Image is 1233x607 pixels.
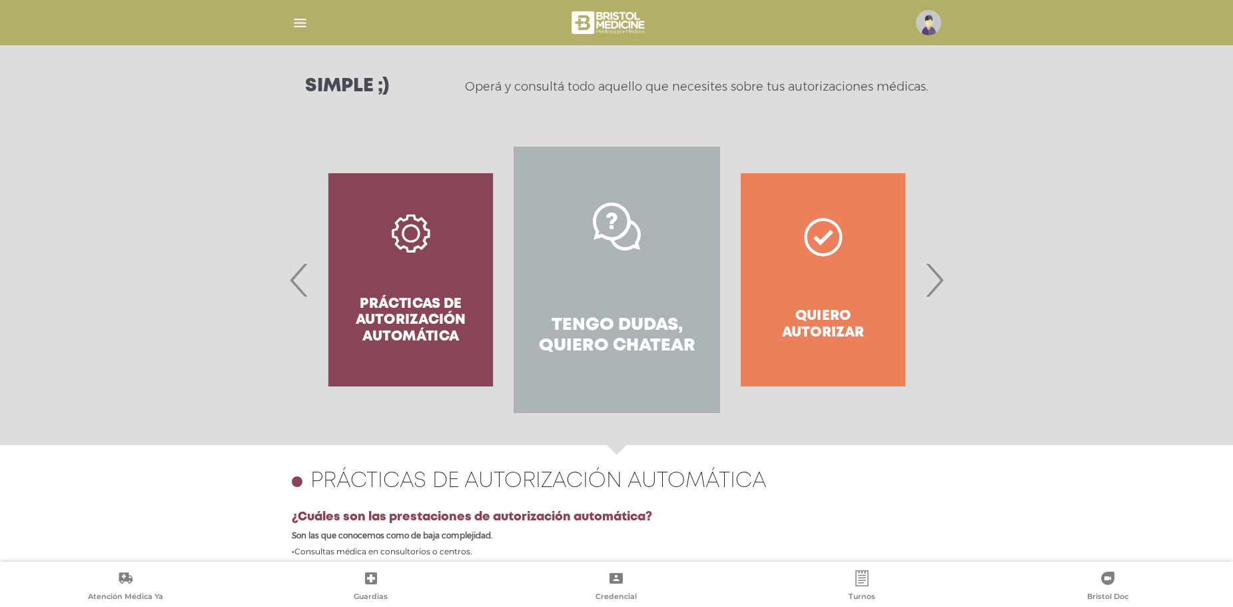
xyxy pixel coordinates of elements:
[292,530,492,540] b: Son las que conocemos como de baja complejidad.
[1087,592,1128,604] span: Bristol Doc
[310,469,767,494] h4: Prácticas de autorización automática
[3,570,248,604] a: Atención Médica Ya
[286,244,312,316] span: Previous
[921,244,947,316] span: Next
[305,77,389,96] h3: Simple ;)
[514,147,719,413] a: Tengo dudas, quiero chatear
[465,79,928,95] p: Operá y consultá todo aquello que necesites sobre tus autorizaciones médicas.
[354,592,388,604] span: Guardias
[570,7,649,39] img: bristol-medicine-blanco.png
[985,570,1230,604] a: Bristol Doc
[538,315,695,356] h4: Tengo dudas, quiero chatear
[292,15,308,31] img: Cober_menu-lines-white.svg
[849,592,875,604] span: Turnos
[916,10,941,35] img: profile-placeholder.svg
[248,570,494,604] a: Guardias
[494,570,739,604] a: Credencial
[292,546,942,557] li: Consultas médica en consultorios o centros.
[88,592,163,604] span: Atención Médica Ya
[739,570,985,604] a: Turnos
[596,592,637,604] span: Credencial
[292,510,942,525] h4: ¿Cuáles son las prestaciones de autorización automática?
